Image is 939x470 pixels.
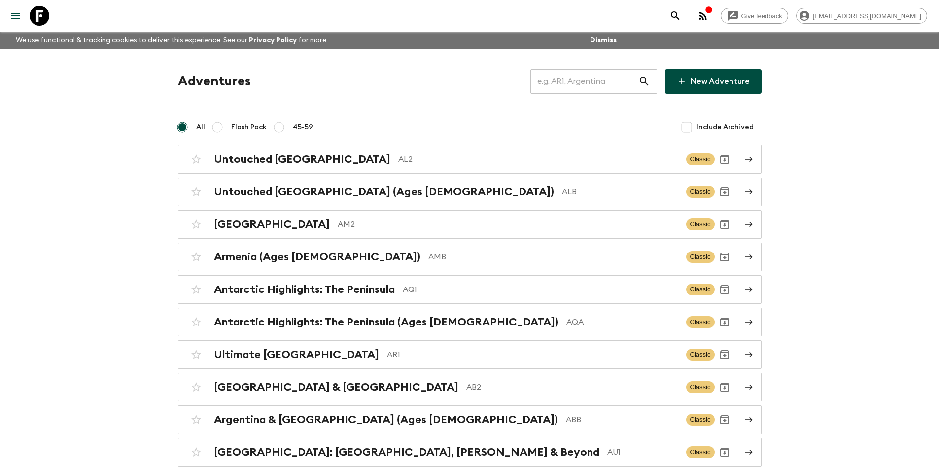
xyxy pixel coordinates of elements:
[466,381,678,393] p: AB2
[807,12,927,20] span: [EMAIL_ADDRESS][DOMAIN_NAME]
[178,72,251,91] h1: Adventures
[715,345,734,364] button: Archive
[686,316,715,328] span: Classic
[214,251,420,263] h2: Armenia (Ages [DEMOGRAPHIC_DATA])
[686,153,715,165] span: Classic
[178,243,762,271] a: Armenia (Ages [DEMOGRAPHIC_DATA])AMBClassicArchive
[715,410,734,430] button: Archive
[214,283,395,296] h2: Antarctic Highlights: The Peninsula
[196,122,205,132] span: All
[178,405,762,434] a: Argentina & [GEOGRAPHIC_DATA] (Ages [DEMOGRAPHIC_DATA])ABBClassicArchive
[715,182,734,202] button: Archive
[12,32,332,49] p: We use functional & tracking cookies to deliver this experience. See our for more.
[686,414,715,426] span: Classic
[214,218,330,231] h2: [GEOGRAPHIC_DATA]
[338,218,678,230] p: AM2
[530,68,638,95] input: e.g. AR1, Argentina
[686,446,715,458] span: Classic
[178,275,762,304] a: Antarctic Highlights: The PeninsulaAQ1ClassicArchive
[231,122,267,132] span: Flash Pack
[715,280,734,299] button: Archive
[686,381,715,393] span: Classic
[686,349,715,361] span: Classic
[566,316,678,328] p: AQA
[665,6,685,26] button: search adventures
[178,210,762,239] a: [GEOGRAPHIC_DATA]AM2ClassicArchive
[686,251,715,263] span: Classic
[715,215,734,234] button: Archive
[214,185,554,198] h2: Untouched [GEOGRAPHIC_DATA] (Ages [DEMOGRAPHIC_DATA])
[214,316,558,328] h2: Antarctic Highlights: The Peninsula (Ages [DEMOGRAPHIC_DATA])
[428,251,678,263] p: AMB
[178,145,762,174] a: Untouched [GEOGRAPHIC_DATA]AL2ClassicArchive
[562,186,678,198] p: ALB
[214,381,458,394] h2: [GEOGRAPHIC_DATA] & [GEOGRAPHIC_DATA]
[696,122,754,132] span: Include Archived
[566,414,678,426] p: ABB
[721,8,788,24] a: Give feedback
[178,308,762,336] a: Antarctic Highlights: The Peninsula (Ages [DEMOGRAPHIC_DATA])AQAClassicArchive
[736,12,788,20] span: Give feedback
[178,340,762,369] a: Ultimate [GEOGRAPHIC_DATA]AR1ClassicArchive
[796,8,927,24] div: [EMAIL_ADDRESS][DOMAIN_NAME]
[686,218,715,230] span: Classic
[214,446,599,459] h2: [GEOGRAPHIC_DATA]: [GEOGRAPHIC_DATA], [PERSON_NAME] & Beyond
[249,37,297,44] a: Privacy Policy
[398,153,678,165] p: AL2
[686,186,715,198] span: Classic
[387,349,678,361] p: AR1
[178,438,762,467] a: [GEOGRAPHIC_DATA]: [GEOGRAPHIC_DATA], [PERSON_NAME] & BeyondAU1ClassicArchive
[588,34,619,47] button: Dismiss
[403,284,678,295] p: AQ1
[715,312,734,332] button: Archive
[686,284,715,295] span: Classic
[715,442,734,462] button: Archive
[214,153,390,166] h2: Untouched [GEOGRAPHIC_DATA]
[6,6,26,26] button: menu
[214,348,379,361] h2: Ultimate [GEOGRAPHIC_DATA]
[178,373,762,401] a: [GEOGRAPHIC_DATA] & [GEOGRAPHIC_DATA]AB2ClassicArchive
[293,122,313,132] span: 45-59
[607,446,678,458] p: AU1
[715,247,734,267] button: Archive
[715,377,734,397] button: Archive
[214,413,558,426] h2: Argentina & [GEOGRAPHIC_DATA] (Ages [DEMOGRAPHIC_DATA])
[715,149,734,169] button: Archive
[178,178,762,206] a: Untouched [GEOGRAPHIC_DATA] (Ages [DEMOGRAPHIC_DATA])ALBClassicArchive
[665,69,762,94] a: New Adventure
